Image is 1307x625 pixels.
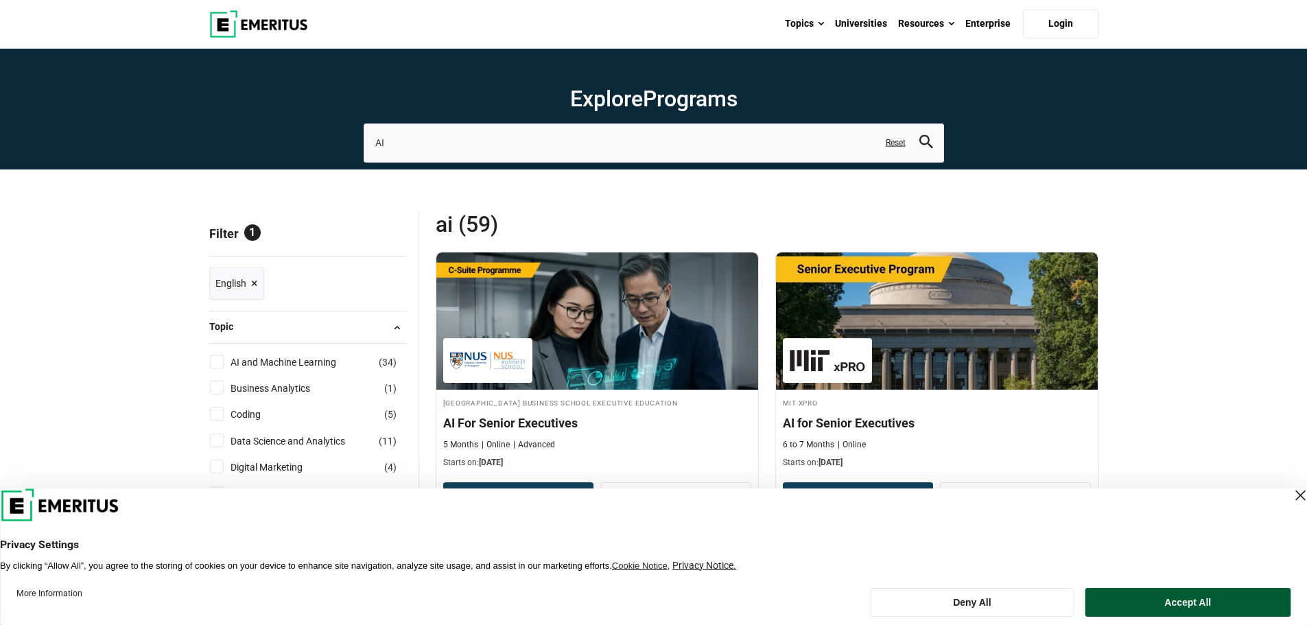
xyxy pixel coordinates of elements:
span: Programs [643,86,738,112]
a: Coding [231,407,288,422]
p: Starts on: [783,457,1091,469]
a: Business Analytics [231,381,338,396]
button: Download Brochure [783,482,934,506]
span: ( ) [384,407,397,422]
button: Topic [209,317,408,338]
span: [DATE] [819,458,843,467]
a: search [919,139,933,152]
span: × [251,274,258,294]
span: 4 [388,462,393,473]
span: 5 [388,409,393,420]
a: View Program [940,482,1091,506]
a: Data Science and Analytics [231,434,373,449]
span: 1 [388,383,393,394]
p: 6 to 7 Months [783,439,834,451]
span: ( ) [384,381,397,396]
h4: [GEOGRAPHIC_DATA] Business School Executive Education [443,397,751,408]
h4: AI for Senior Executives [783,414,1091,432]
input: search-page [364,123,944,162]
span: 1 [244,224,261,241]
h1: Explore [364,85,944,113]
span: 34 [382,357,393,368]
a: Digital Marketing [231,460,330,475]
span: ( ) [379,434,397,449]
a: Reset all [365,226,408,244]
p: Filter [209,211,408,256]
img: MIT xPRO [790,345,865,376]
p: Advanced [513,439,555,451]
h4: AI For Senior Executives [443,414,751,432]
p: Starts on: [443,457,751,469]
a: Leadership Course by National University of Singapore Business School Executive Education - Septe... [436,252,758,476]
p: 5 Months [443,439,478,451]
span: [DATE] [479,458,503,467]
span: ( ) [384,460,397,475]
a: English × [209,268,264,300]
a: Reset search [886,137,906,149]
p: Online [838,439,866,451]
span: ( ) [384,486,397,502]
a: AI and Machine Learning [231,355,364,370]
span: AI (59) [436,211,767,238]
span: ( ) [379,355,397,370]
a: AI and Machine Learning Course by MIT xPRO - October 16, 2025 MIT xPRO MIT xPRO AI for Senior Exe... [776,252,1098,476]
span: Topic [209,319,244,334]
p: Online [482,439,510,451]
span: English [215,276,246,291]
img: AI For Senior Executives | Online Leadership Course [436,252,758,390]
button: search [919,135,933,151]
a: View Program [600,482,751,506]
a: Login [1023,10,1098,38]
a: Digital Transformation [231,486,353,502]
button: Download Brochure [443,482,594,506]
img: National University of Singapore Business School Executive Education [450,345,526,376]
h4: MIT xPRO [783,397,1091,408]
img: AI for Senior Executives | Online AI and Machine Learning Course [776,252,1098,390]
span: 11 [382,436,393,447]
